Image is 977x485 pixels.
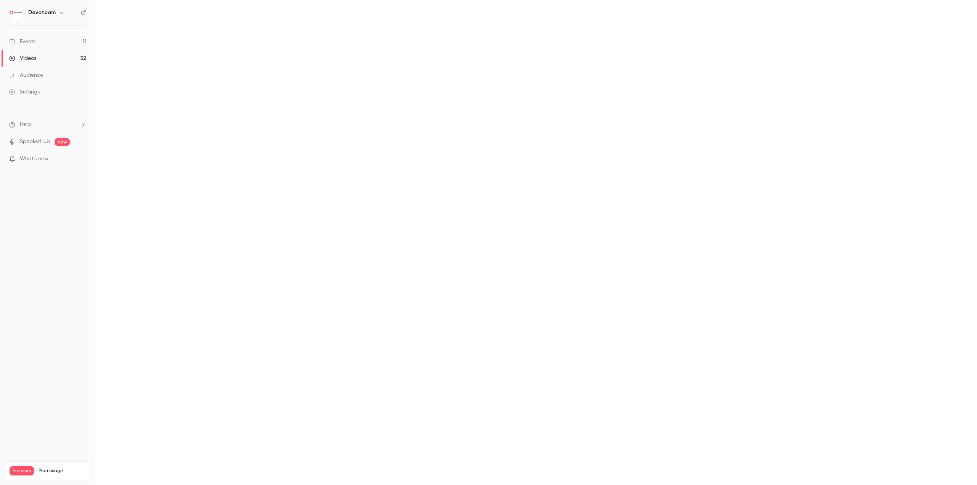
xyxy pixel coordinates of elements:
[9,55,36,62] div: Videos
[10,466,34,475] span: Premium
[55,138,70,146] span: new
[9,121,86,129] li: help-dropdown-opener
[9,38,35,45] div: Events
[28,9,56,16] h6: Devoteam
[20,155,48,163] span: What's new
[77,156,86,163] iframe: Noticeable Trigger
[20,138,50,146] a: SpeakerHub
[39,468,86,474] span: Plan usage
[9,71,43,79] div: Audience
[20,121,31,129] span: Help
[9,88,40,96] div: Settings
[10,6,22,19] img: Devoteam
